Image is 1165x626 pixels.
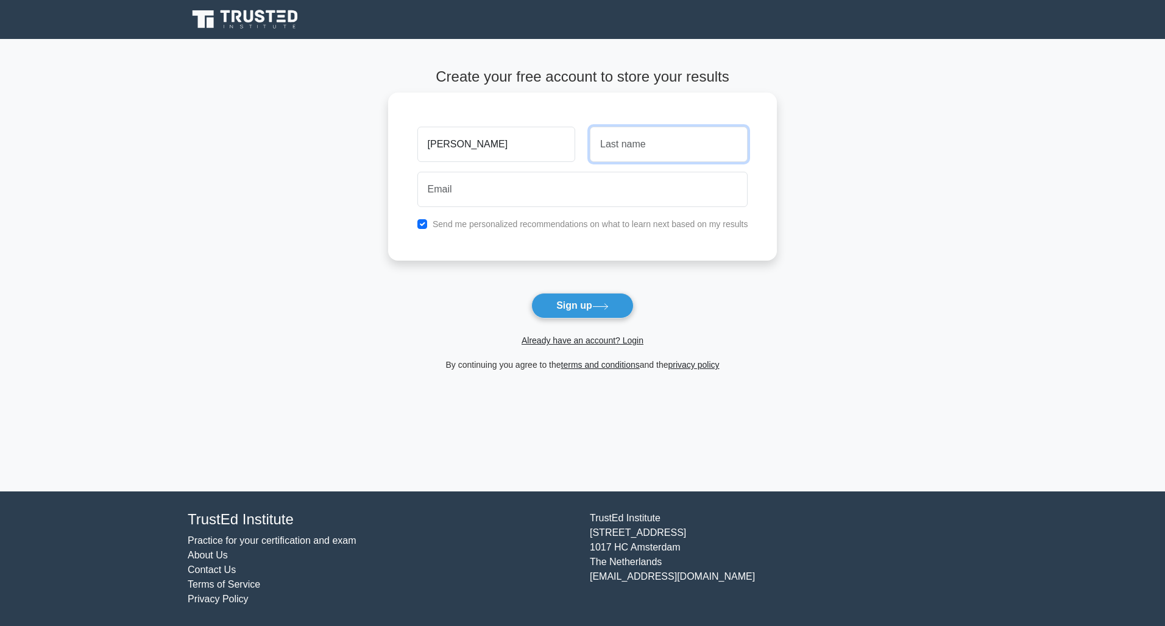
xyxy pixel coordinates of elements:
[433,219,748,229] label: Send me personalized recommendations on what to learn next based on my results
[381,357,785,372] div: By continuing you agree to the and the
[388,68,777,86] h4: Create your free account to store your results
[522,336,643,345] a: Already have an account? Login
[188,511,575,529] h4: TrustEd Institute
[417,172,748,207] input: Email
[188,594,249,604] a: Privacy Policy
[561,360,640,370] a: terms and conditions
[417,127,575,162] input: First name
[582,511,985,607] div: TrustEd Institute [STREET_ADDRESS] 1017 HC Amsterdam The Netherlands [EMAIL_ADDRESS][DOMAIN_NAME]
[188,564,236,575] a: Contact Us
[531,293,634,318] button: Sign up
[590,127,748,162] input: Last name
[188,550,228,560] a: About Us
[188,579,260,589] a: Terms of Service
[668,360,720,370] a: privacy policy
[188,535,356,546] a: Practice for your certification and exam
